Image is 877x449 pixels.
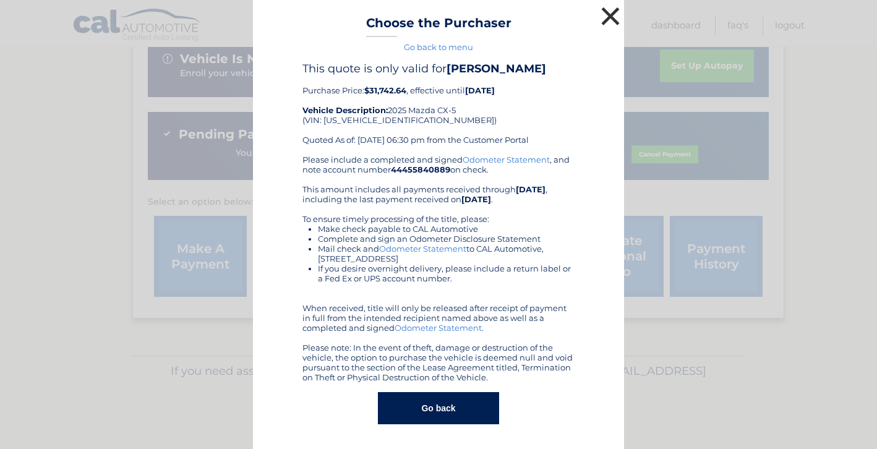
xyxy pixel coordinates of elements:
[302,62,575,155] div: Purchase Price: , effective until 2025 Mazda CX-5 (VIN: [US_VEHICLE_IDENTIFICATION_NUMBER]) Quote...
[404,42,473,52] a: Go back to menu
[302,155,575,382] div: Please include a completed and signed , and note account number on check. This amount includes al...
[516,184,545,194] b: [DATE]
[465,85,495,95] b: [DATE]
[364,85,406,95] b: $31,742.64
[318,244,575,263] li: Mail check and to CAL Automotive, [STREET_ADDRESS]
[318,234,575,244] li: Complete and sign an Odometer Disclosure Statement
[379,244,466,254] a: Odometer Statement
[395,323,482,333] a: Odometer Statement
[366,15,511,37] h3: Choose the Purchaser
[463,155,550,165] a: Odometer Statement
[391,165,450,174] b: 44455840889
[302,62,575,75] h4: This quote is only valid for
[598,4,623,28] button: ×
[461,194,491,204] b: [DATE]
[318,263,575,283] li: If you desire overnight delivery, please include a return label or a Fed Ex or UPS account number.
[378,392,498,424] button: Go back
[318,224,575,234] li: Make check payable to CAL Automotive
[447,62,546,75] b: [PERSON_NAME]
[302,105,388,115] strong: Vehicle Description:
